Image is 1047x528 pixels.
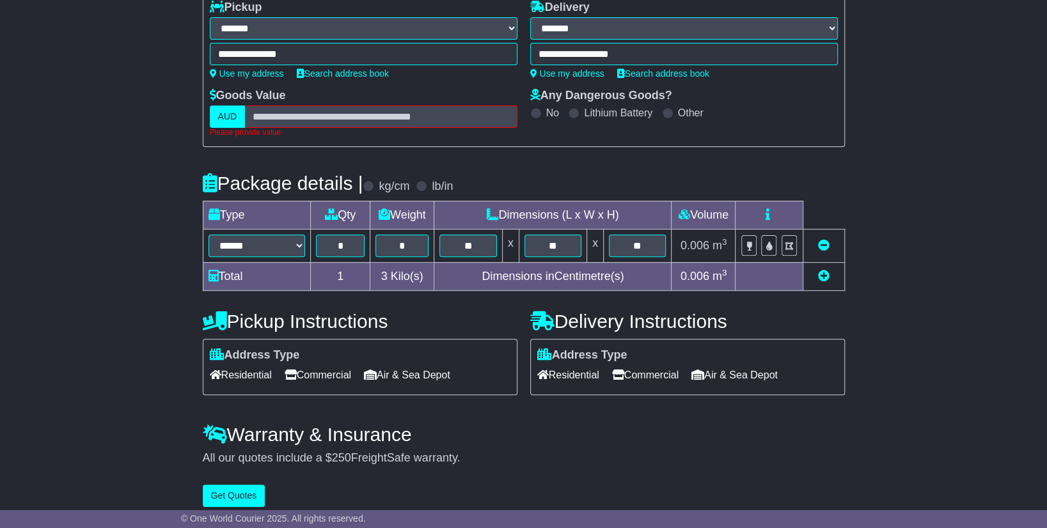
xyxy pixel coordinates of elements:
sup: 3 [722,237,727,247]
sup: 3 [722,268,727,277]
div: Please provide value [210,128,517,137]
label: Pickup [210,1,262,15]
span: 0.006 [681,270,709,283]
span: Air & Sea Depot [364,365,450,385]
span: Commercial [285,365,351,385]
td: Total [203,262,311,290]
span: 0.006 [681,239,709,252]
label: Address Type [210,348,300,362]
label: Delivery [530,1,590,15]
td: Dimensions (L x W x H) [434,201,672,229]
td: Qty [311,201,370,229]
td: Dimensions in Centimetre(s) [434,262,672,290]
td: Weight [370,201,434,229]
td: Volume [672,201,736,229]
label: Other [678,107,704,119]
span: 250 [332,451,351,464]
a: Add new item [818,270,830,283]
label: Any Dangerous Goods? [530,89,672,103]
a: Search address book [297,68,389,79]
a: Use my address [530,68,604,79]
h4: Warranty & Insurance [203,424,845,445]
td: 1 [311,262,370,290]
td: Kilo(s) [370,262,434,290]
span: Residential [210,365,272,385]
td: x [502,229,519,262]
td: x [587,229,604,262]
label: kg/cm [379,180,409,194]
span: Residential [537,365,599,385]
button: Get Quotes [203,485,265,507]
span: m [712,270,727,283]
label: Lithium Battery [584,107,652,119]
span: m [712,239,727,252]
label: Address Type [537,348,627,362]
label: AUD [210,105,246,128]
label: No [546,107,559,119]
a: Remove this item [818,239,830,252]
span: Air & Sea Depot [691,365,778,385]
div: All our quotes include a $ FreightSafe warranty. [203,451,845,465]
td: Type [203,201,311,229]
label: Goods Value [210,89,286,103]
label: lb/in [432,180,453,194]
a: Use my address [210,68,284,79]
span: 3 [381,270,388,283]
h4: Delivery Instructions [530,311,845,332]
h4: Package details | [203,173,363,194]
a: Search address book [617,68,709,79]
span: © One World Courier 2025. All rights reserved. [181,513,366,524]
h4: Pickup Instructions [203,311,517,332]
span: Commercial [612,365,679,385]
